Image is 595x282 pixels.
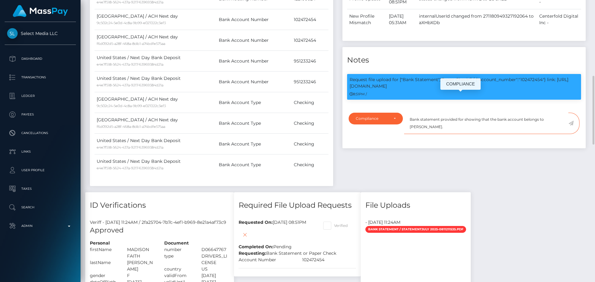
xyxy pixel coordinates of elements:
[95,9,217,30] td: [GEOGRAPHIC_DATA] / ACH Next day
[197,253,234,266] div: DRIVERS_LICENSE
[239,250,266,256] b: Requesting:
[347,9,387,30] td: New Profile Mismatch
[160,272,197,279] div: validFrom
[95,154,217,175] td: United States / Next Day Bank Deposit
[5,144,76,159] a: Links
[7,91,73,101] p: Ledger
[97,83,163,87] small: e4e7f518-5624-437a-9217-63969384d21a
[217,154,292,175] td: Bank Account Type
[5,31,76,36] span: Select Media LLC
[7,128,73,138] p: Cancellations
[95,113,217,134] td: [GEOGRAPHIC_DATA] / ACH Next day
[5,107,76,122] a: Payees
[5,163,76,178] a: User Profile
[292,51,328,72] td: 951233246
[85,259,122,272] div: lastName
[97,62,163,67] small: e4e7f518-5624-437a-9217-63969384d21a
[97,41,165,46] small: f6d092d5-a28f-468a-8db1-a74bdfe575aa
[234,257,297,263] div: Account Number
[13,5,68,17] img: MassPay Logo
[97,104,166,108] small: 9c502c24-5e0d-4c8a-9b99-e027222c3ef3
[365,226,466,233] span: Bank Statement / StatementJuly 2025-0811211535.pdf
[97,145,163,150] small: e4e7f518-5624-437a-9217-63969384d21a
[292,72,328,92] td: 951233246
[7,110,73,119] p: Payees
[234,250,361,257] div: Bank Statement or Paper Check
[350,76,579,89] p: Request file upload for ["Bank Statement","Paper Check"] / {"account_number":"102472454"} link: [...
[95,30,217,51] td: [GEOGRAPHIC_DATA] / ACH Next day
[217,30,292,51] td: Bank Account Number
[292,113,328,134] td: Checking
[365,200,466,211] h4: File Uploads
[97,124,165,129] small: f6d092d5-a28f-468a-8db1-a74bdfe575aa
[7,54,73,63] p: Dashboard
[122,272,160,279] div: F
[95,92,217,113] td: [GEOGRAPHIC_DATA] / ACH Next day
[217,72,292,92] td: Bank Account Number
[160,253,197,266] div: type
[90,240,110,246] strong: Personal
[5,88,76,104] a: Ledger
[160,246,197,253] div: number
[292,134,328,154] td: Checking
[7,147,73,156] p: Links
[5,125,76,141] a: Cancellations
[90,226,229,235] h5: Approved
[164,240,189,246] strong: Document
[292,154,328,175] td: Checking
[292,30,328,51] td: 102472454
[5,218,76,234] a: Admin
[7,166,73,175] p: User Profile
[197,272,234,279] div: [DATE]
[239,219,273,225] b: Requested On:
[292,9,328,30] td: 102472454
[197,266,234,272] div: US
[85,272,122,279] div: gender
[7,73,73,82] p: Transactions
[7,28,18,39] img: Select Media LLC
[5,200,76,215] a: Search
[160,266,197,272] div: country
[7,184,73,193] p: Taxes
[347,55,581,66] h4: Notes
[95,134,217,154] td: United States / Next Day Bank Deposit
[5,181,76,197] a: Taxes
[122,259,160,272] div: [PERSON_NAME]
[292,92,328,113] td: Checking
[356,116,389,121] div: Compliance
[217,134,292,154] td: Bank Account Type
[537,9,581,30] td: Centerfold Digital Inc -
[239,244,273,249] b: Completed On:
[361,219,471,226] div: - [DATE] 11:24AM
[122,246,160,259] div: MADISON FAITH
[217,92,292,113] td: Bank Account Type
[349,113,403,124] button: Compliance
[95,72,217,92] td: United States / Next Day Bank Deposit
[95,51,217,72] td: United States / Next Day Bank Deposit
[97,166,163,170] small: e4e7f518-5624-437a-9217-63969384d21a
[239,200,356,211] h4: Required File Upload Requests
[7,203,73,212] p: Search
[197,246,234,253] div: D06647767
[90,200,229,211] h4: ID Verifications
[5,70,76,85] a: Transactions
[217,9,292,30] td: Bank Account Number
[217,113,292,134] td: Bank Account Type
[440,78,481,90] div: COMPLIANCE
[323,222,348,230] label: Verified
[297,257,361,263] div: 102472454
[85,246,122,259] div: firstName
[217,51,292,72] td: Bank Account Number
[85,219,234,226] div: Veriff - [DATE] 11:24AM / 2fa25704-7b7c-4ef1-b969-8e21a4af73c9
[234,219,319,250] div: [DATE] 08:51PM Pending
[387,9,417,30] td: [DATE] 05:31AM
[97,21,166,25] small: 9c502c24-5e0d-4c8a-9b99-e027222c3ef3
[5,51,76,67] a: Dashboard
[350,92,367,96] small: 8:51PM /
[7,221,73,231] p: Admin
[417,9,537,30] td: internalUserId changed from 271180949327192064 to aXHbXDb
